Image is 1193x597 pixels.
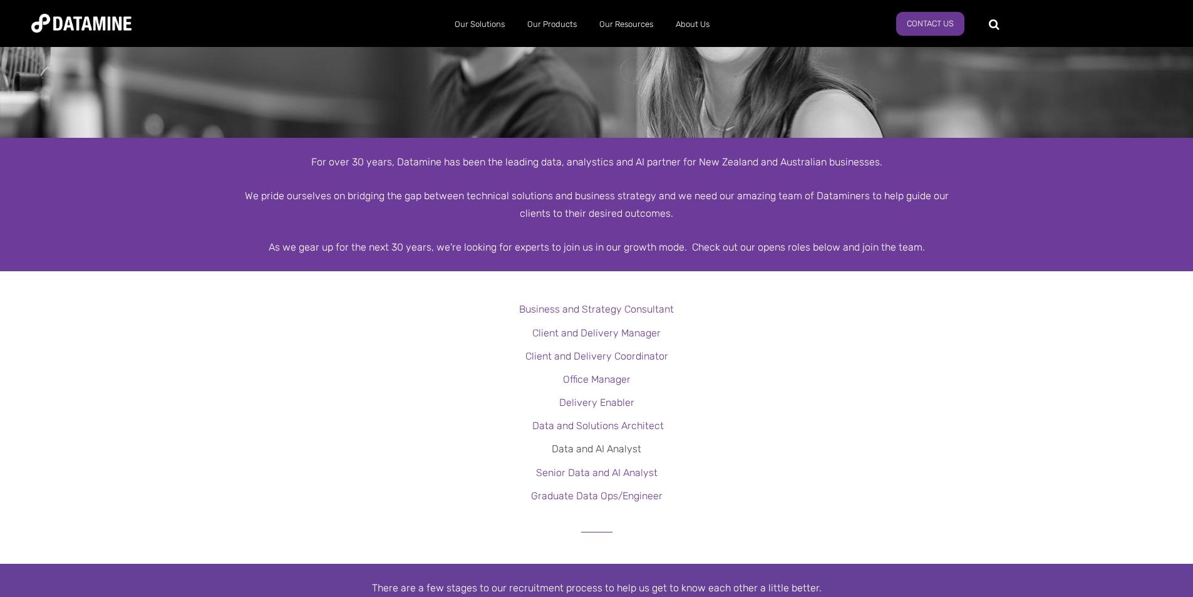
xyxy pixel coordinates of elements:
a: Office Manager [563,373,631,385]
a: Business and Strategy Consultant [519,303,674,315]
p: There are a few stages to our recruitment process to help us get to know each other a little better. [240,579,954,596]
a: Contact us [896,12,964,36]
a: Client and Delivery Manager [532,327,661,339]
a: About Us [664,8,721,41]
div: For over 30 years, Datamine has been the leading data, analystics and AI partner for New Zealand ... [240,153,954,170]
a: Graduate Data Ops/Engineer [531,490,663,502]
div: We pride ourselves on bridging the gap between technical solutions and business strategy and we n... [240,187,954,221]
a: Client and Delivery Coordinator [525,350,668,362]
div: As we gear up for the next 30 years, we're looking for experts to join us in our growth mode. Che... [240,239,954,256]
img: Datamine [31,14,132,33]
a: Our Solutions [443,8,516,41]
a: Our Resources [588,8,664,41]
a: Delivery Enabler [559,397,634,408]
a: Senior Data and AI Analyst [536,467,658,479]
a: Data and AI Analyst [552,443,641,455]
a: Data and Solutions Architect [532,420,664,432]
a: Our Products [516,8,588,41]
